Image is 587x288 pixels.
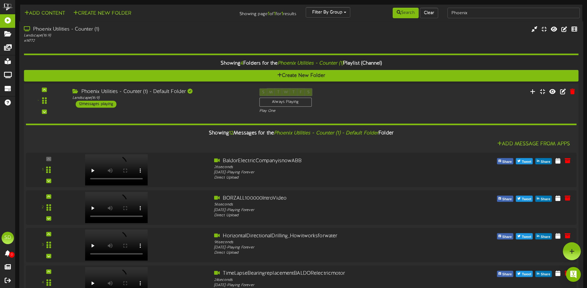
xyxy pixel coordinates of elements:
span: Tweet [520,159,533,165]
span: 0 [9,252,15,258]
button: Add Content [23,10,67,17]
button: Share [535,233,552,239]
div: [DATE] - Playing Forever [214,245,434,250]
strong: 1 [281,11,283,17]
div: Landscape ( 16:9 ) [24,33,249,38]
span: Tweet [520,196,533,203]
button: Share [497,196,513,202]
div: [DATE] - Playing Forever [214,282,434,288]
i: Phoenix Utilities - Counter (1) [278,61,343,66]
div: 96 seconds [214,239,434,245]
div: 12 messages playing [76,101,117,108]
div: Direct Upload [214,250,434,256]
button: Share [497,271,513,277]
button: Share [497,158,513,164]
button: Tweet [516,271,533,277]
div: TimeLapseBearingreplacementBALDORelectricmotor [214,270,434,277]
span: Share [539,271,551,278]
div: HorizontalDirectionalDrilling_Howitworksforwater [214,232,434,239]
i: Phoenix Utilities - Counter (1) - Default Folder [274,130,378,136]
button: Clear [420,8,438,18]
span: 4 [240,61,243,66]
button: Share [535,196,552,202]
strong: 1 [268,11,270,17]
button: Add Message From Apps [495,140,572,148]
div: Showing Messages for the Folder [21,127,581,140]
button: Share [535,158,552,164]
div: # 14772 [24,38,249,44]
div: Showing Folders for the Playlist (Channel) [19,57,583,70]
span: Share [539,196,551,203]
input: -- Search Playlists by Name -- [447,8,580,18]
span: Share [501,234,513,240]
span: Share [501,159,513,165]
span: 12 [229,130,233,136]
button: Filter By Group [306,7,350,18]
div: Play One [259,108,390,113]
div: [DATE] - Playing Forever [214,207,434,213]
strong: 1 [274,11,276,17]
div: Phoenix Utilities - Counter (1) - Default Folder [72,88,250,95]
button: Tweet [516,158,533,164]
span: Share [501,196,513,203]
div: 24 seconds [214,277,434,282]
div: 56 seconds [214,202,434,207]
div: SD [2,232,14,244]
button: Create New Folder [71,10,133,17]
div: Direct Upload [214,175,434,180]
div: Always Playing [259,98,312,107]
button: Tweet [516,233,533,239]
div: Phoenix Utilities - Counter (1) [24,26,249,33]
span: Share [539,159,551,165]
span: Tweet [520,234,533,240]
button: Search [393,8,419,18]
div: Open Intercom Messenger [566,267,581,282]
button: Create New Folder [24,70,578,82]
button: Tweet [516,196,533,202]
span: Tweet [520,271,533,278]
div: Direct Upload [214,213,434,218]
div: Showing page of for results [207,7,301,18]
div: Landscape ( 16:9 ) [72,95,250,101]
span: Share [539,234,551,240]
span: Share [501,271,513,278]
div: 26 seconds [214,164,434,170]
div: BaldorElectricCompanyisnowABB [214,157,434,164]
div: [DATE] - Playing Forever [214,170,434,175]
div: BORZALL100000IntroVideo [214,195,434,202]
button: Share [497,233,513,239]
button: Share [535,271,552,277]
